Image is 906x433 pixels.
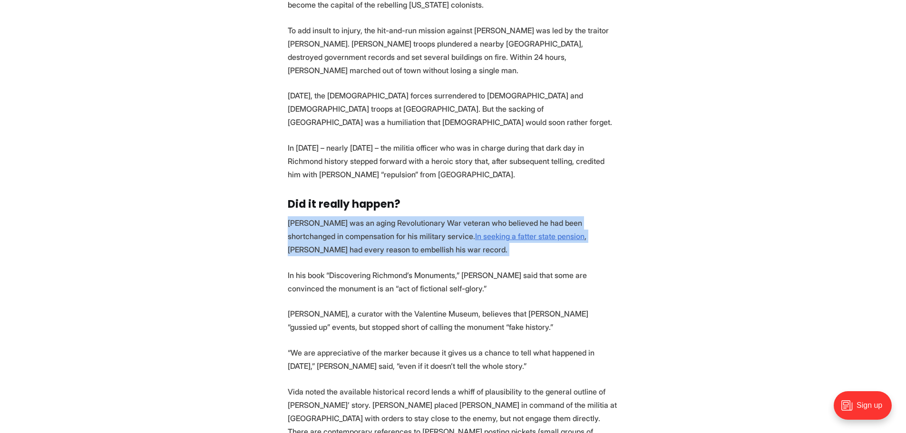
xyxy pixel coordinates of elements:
[475,231,585,241] a: In seeking a fatter state pension
[288,216,619,256] p: [PERSON_NAME] was an aging Revolutionary War veteran who believed he had been shortchanged in com...
[288,141,619,181] p: In [DATE] – nearly [DATE] – the militia officer who was in charge during that dark day in Richmon...
[288,89,619,129] p: [DATE], the [DEMOGRAPHIC_DATA] forces surrendered to [DEMOGRAPHIC_DATA] and [DEMOGRAPHIC_DATA] tr...
[288,346,619,373] p: “We are appreciative of the marker because it gives us a chance to tell what happened in [DATE],”...
[288,196,400,212] strong: Did it really happen?
[826,386,906,433] iframe: portal-trigger
[288,269,619,295] p: In his book “Discovering Richmond’s Monuments,” [PERSON_NAME] said that some are convinced the mo...
[288,24,619,77] p: To add insult to injury, the hit-and-run mission against [PERSON_NAME] was led by the traitor [PE...
[288,307,619,334] p: [PERSON_NAME], a curator with the Valentine Museum, believes that [PERSON_NAME] “gussied up” even...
